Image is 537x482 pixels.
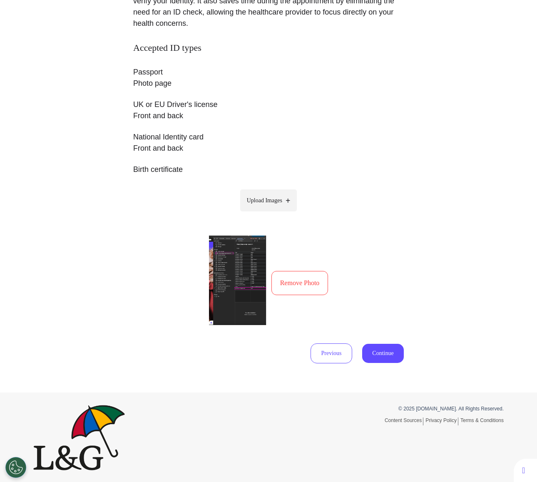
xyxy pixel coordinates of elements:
[460,417,504,423] a: Terms & Conditions
[133,164,404,175] p: Birth certificate
[311,343,352,363] button: Previous
[209,236,266,325] img: Preview 1
[362,344,404,363] button: Continue
[385,417,423,425] a: Content Sources
[133,67,404,89] p: Passport Photo page
[133,132,404,154] p: National Identity card Front and back
[133,99,404,122] p: UK or EU Driver's license Front and back
[425,417,458,425] a: Privacy Policy
[275,405,504,412] p: © 2025 [DOMAIN_NAME]. All Rights Reserved.
[133,42,404,53] h3: Accepted ID types
[33,405,125,470] img: Spectrum.Life logo
[5,457,26,478] button: Open Preferences
[271,271,328,295] button: Remove Photo
[247,196,282,205] span: Upload Images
